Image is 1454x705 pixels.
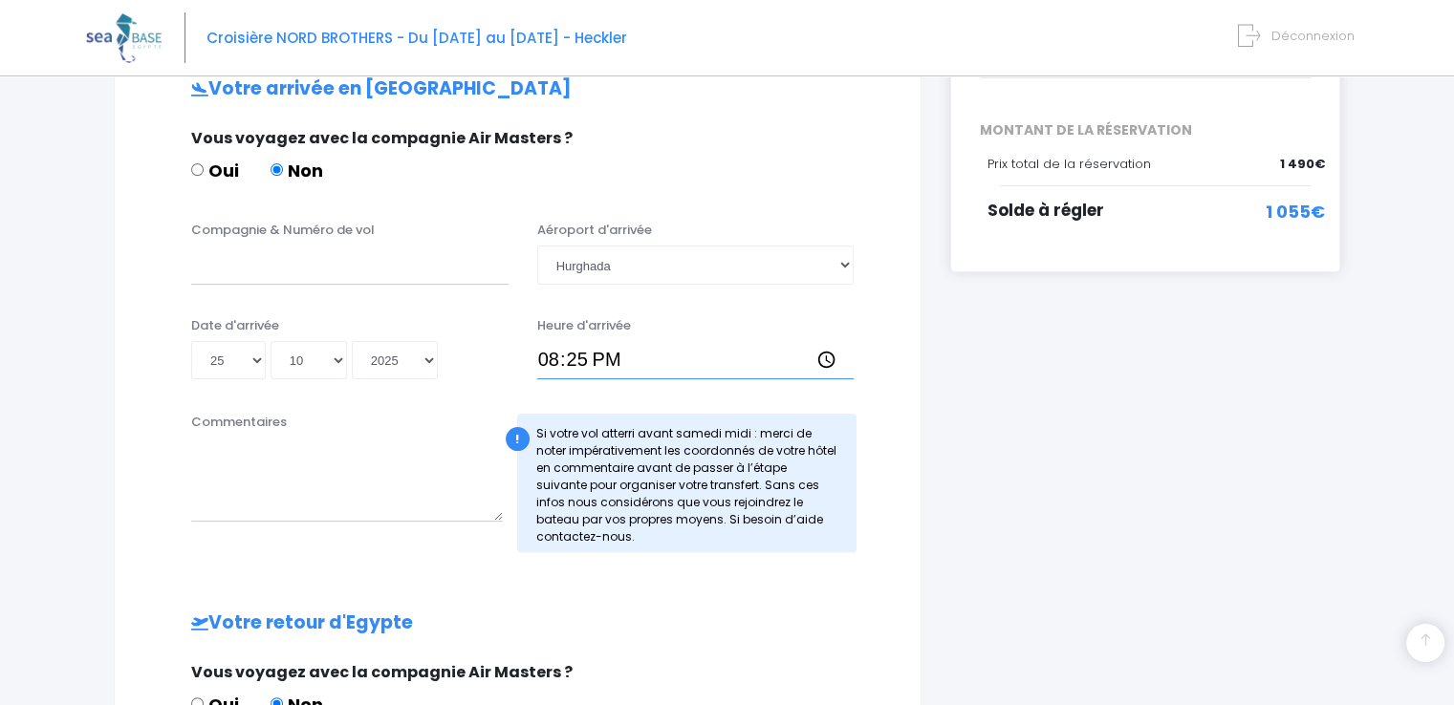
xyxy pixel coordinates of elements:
[987,199,1104,222] span: Solde à régler
[191,413,287,432] label: Commentaires
[506,427,530,451] div: !
[1271,27,1355,45] span: Déconnexion
[271,158,323,183] label: Non
[537,316,631,335] label: Heure d'arrivée
[271,163,283,176] input: Non
[966,120,1325,140] span: MONTANT DE LA RÉSERVATION
[191,158,239,183] label: Oui
[191,661,573,683] span: Vous voyagez avec la compagnie Air Masters ?
[517,414,857,552] div: Si votre vol atterri avant samedi midi : merci de noter impérativement les coordonnés de votre hô...
[987,155,1151,173] span: Prix total de la réservation
[206,28,627,48] span: Croisière NORD BROTHERS - Du [DATE] au [DATE] - Heckler
[191,221,375,240] label: Compagnie & Numéro de vol
[191,127,573,149] span: Vous voyagez avec la compagnie Air Masters ?
[191,163,204,176] input: Oui
[153,78,882,100] h2: Votre arrivée en [GEOGRAPHIC_DATA]
[1266,199,1325,224] span: 1 055€
[1280,155,1325,174] span: 1 490€
[537,221,652,240] label: Aéroport d'arrivée
[191,316,279,335] label: Date d'arrivée
[153,612,882,634] h2: Votre retour d'Egypte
